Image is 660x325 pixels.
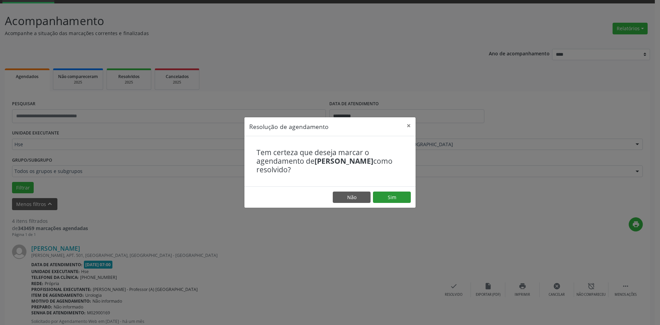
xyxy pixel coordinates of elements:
[402,117,416,134] button: Close
[249,122,329,131] h5: Resolução de agendamento
[373,192,411,203] button: Sim
[333,192,371,203] button: Não
[315,156,373,166] b: [PERSON_NAME]
[256,148,404,174] h4: Tem certeza que deseja marcar o agendamento de como resolvido?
